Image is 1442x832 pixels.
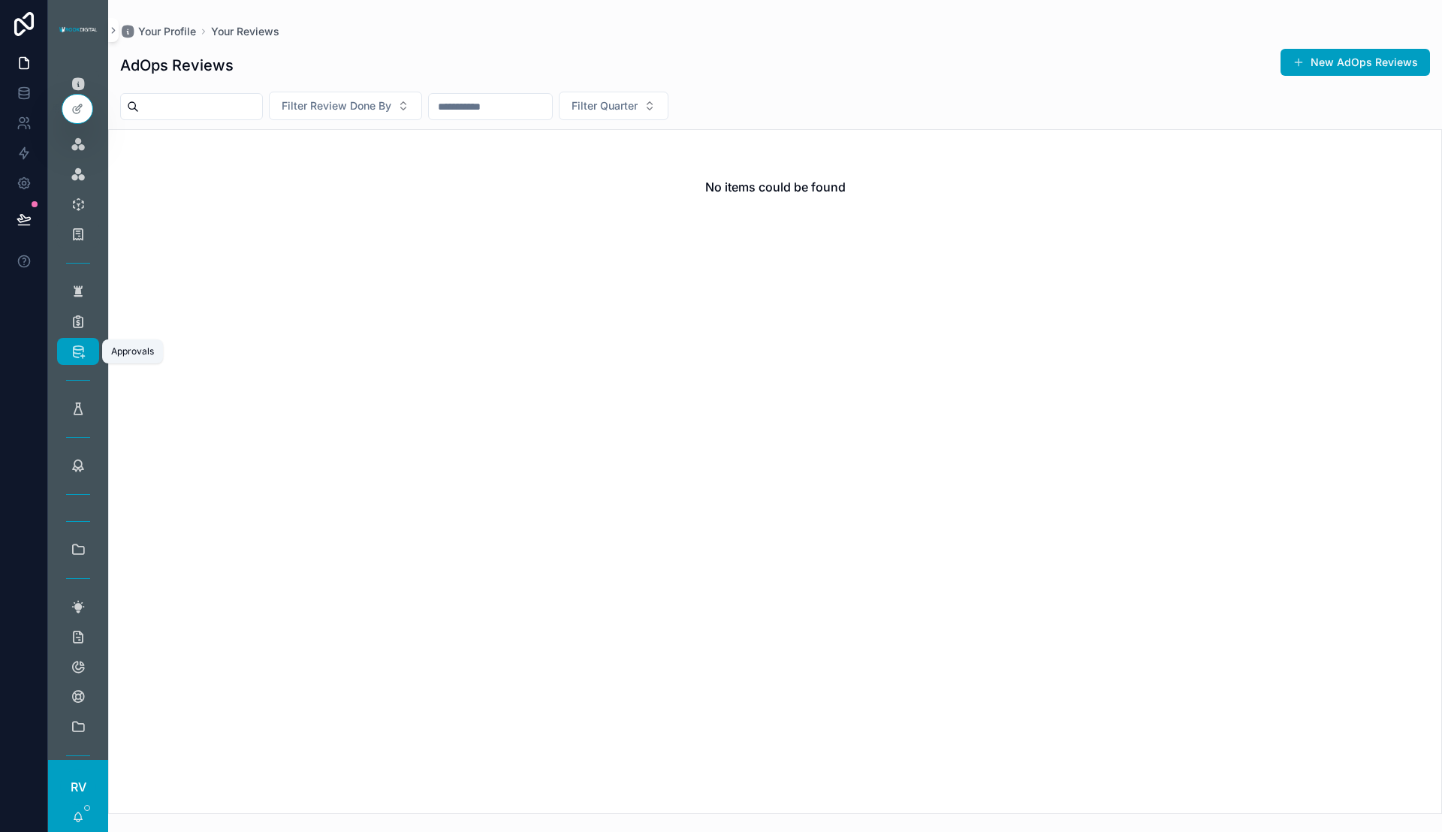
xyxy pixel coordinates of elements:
h1: AdOps Reviews [120,55,234,76]
img: App logo [57,24,99,36]
span: Your Profile [138,24,196,39]
div: scrollable content [48,60,108,760]
h2: No items could be found [705,178,846,196]
span: Filter Review Done By [282,98,391,113]
span: RV [71,778,86,796]
button: New AdOps Reviews [1281,49,1430,76]
span: Filter Quarter [572,98,638,113]
a: Your Reviews [211,24,279,39]
button: Select Button [559,92,668,120]
button: Select Button [269,92,422,120]
a: Your Profile [120,24,196,39]
div: Approvals [111,345,154,357]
